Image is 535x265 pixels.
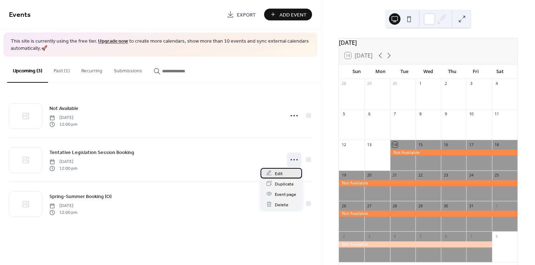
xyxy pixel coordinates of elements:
[48,57,76,82] button: Past (1)
[366,233,372,239] div: 3
[339,38,517,47] div: [DATE]
[488,64,512,79] div: Sat
[443,81,448,86] div: 2
[366,81,372,86] div: 29
[418,203,423,208] div: 29
[418,111,423,117] div: 8
[49,148,134,156] a: Tentative Legislation Session Booking
[418,142,423,147] div: 15
[418,81,423,86] div: 1
[9,8,31,22] span: Events
[366,111,372,117] div: 6
[275,170,283,177] span: Edit
[76,57,108,82] button: Recurring
[341,81,346,86] div: 28
[98,37,128,46] a: Upgrade now
[468,203,474,208] div: 31
[468,233,474,239] div: 7
[49,115,77,121] span: [DATE]
[494,111,500,117] div: 11
[440,64,464,79] div: Thu
[392,203,398,208] div: 28
[264,9,312,20] button: Add Event
[418,233,423,239] div: 5
[390,150,517,156] div: Not Available
[392,111,398,117] div: 7
[418,173,423,178] div: 22
[392,81,398,86] div: 30
[392,233,398,239] div: 4
[443,173,448,178] div: 23
[416,64,440,79] div: Wed
[339,241,492,247] div: Not Available
[237,11,256,19] span: Export
[443,203,448,208] div: 30
[341,173,346,178] div: 19
[443,233,448,239] div: 6
[49,209,77,216] span: 12:00 pm
[345,64,369,79] div: Sun
[366,142,372,147] div: 13
[369,64,393,79] div: Mon
[392,64,416,79] div: Tue
[279,11,307,19] span: Add Event
[275,201,288,208] span: Delete
[366,173,372,178] div: 20
[339,180,517,186] div: Not Available
[49,192,112,201] a: Spring-Summer Booking (O)
[494,142,500,147] div: 18
[7,57,48,83] button: Upcoming (3)
[49,149,134,156] span: Tentative Legislation Session Booking
[49,193,112,201] span: Spring-Summer Booking (O)
[49,165,77,172] span: 12:00 pm
[494,233,500,239] div: 8
[494,203,500,208] div: 1
[468,142,474,147] div: 17
[11,38,310,52] span: This site is currently using the free tier. to create more calendars, show more than 10 events an...
[341,233,346,239] div: 2
[339,211,517,217] div: Not Available
[464,64,488,79] div: Fri
[275,180,294,188] span: Duplicate
[341,203,346,208] div: 26
[468,173,474,178] div: 24
[49,104,78,112] a: Not Available
[468,81,474,86] div: 3
[341,142,346,147] div: 12
[108,57,148,82] button: Submissions
[494,173,500,178] div: 25
[443,142,448,147] div: 16
[49,203,77,209] span: [DATE]
[341,111,346,117] div: 5
[392,173,398,178] div: 21
[275,191,296,198] span: Event page
[468,111,474,117] div: 10
[49,159,77,165] span: [DATE]
[366,203,372,208] div: 27
[443,111,448,117] div: 9
[49,105,78,112] span: Not Available
[494,81,500,86] div: 4
[49,121,77,127] span: 12:00 pm
[222,9,261,20] a: Export
[392,142,398,147] div: 14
